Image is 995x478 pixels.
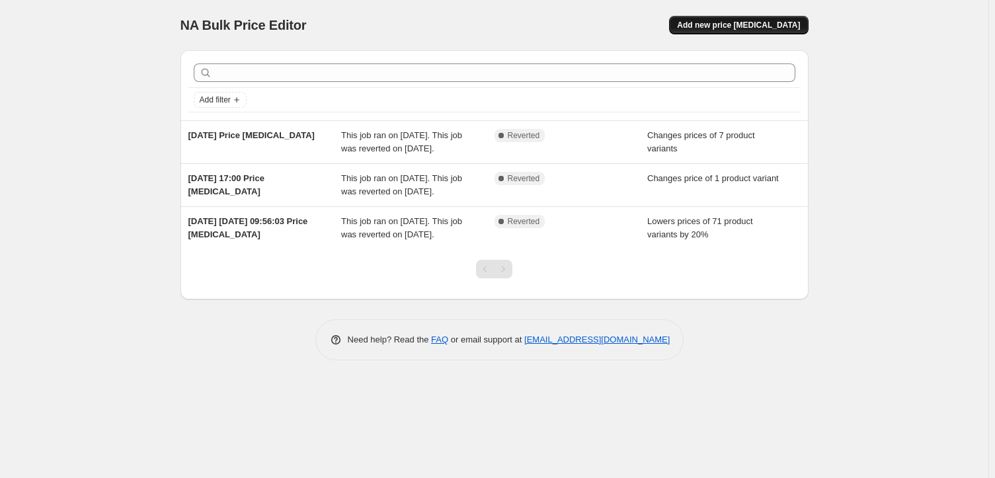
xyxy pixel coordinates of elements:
span: [DATE] [DATE] 09:56:03 Price [MEDICAL_DATA] [188,216,308,239]
span: Reverted [508,216,540,227]
span: Need help? Read the [348,335,432,344]
a: FAQ [431,335,448,344]
span: Changes prices of 7 product variants [647,130,755,153]
span: Reverted [508,173,540,184]
span: NA Bulk Price Editor [180,18,307,32]
button: Add new price [MEDICAL_DATA] [669,16,808,34]
span: Add new price [MEDICAL_DATA] [677,20,800,30]
span: This job ran on [DATE]. This job was reverted on [DATE]. [341,216,462,239]
span: This job ran on [DATE]. This job was reverted on [DATE]. [341,173,462,196]
span: Add filter [200,95,231,105]
span: Changes price of 1 product variant [647,173,779,183]
span: Lowers prices of 71 product variants by 20% [647,216,753,239]
span: [DATE] Price [MEDICAL_DATA] [188,130,315,140]
span: [DATE] 17:00 Price [MEDICAL_DATA] [188,173,264,196]
nav: Pagination [476,260,512,278]
button: Add filter [194,92,247,108]
span: Reverted [508,130,540,141]
span: or email support at [448,335,524,344]
a: [EMAIL_ADDRESS][DOMAIN_NAME] [524,335,670,344]
span: This job ran on [DATE]. This job was reverted on [DATE]. [341,130,462,153]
